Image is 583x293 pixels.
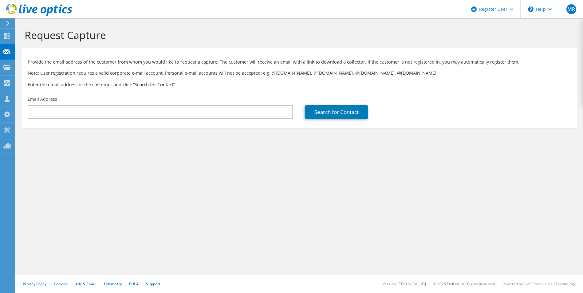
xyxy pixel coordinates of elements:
[75,281,96,287] a: Ads & Email
[129,281,139,287] a: EULA
[28,96,57,102] label: Email Address
[54,281,68,287] a: Cookies
[23,281,46,287] a: Privacy Policy
[433,281,495,287] li: © 2025 Dell Inc. All Rights Reserved
[502,281,576,287] li: Powered by Live Optics, a Dell Technology
[25,29,571,41] h1: Request Capture
[28,59,571,65] p: Provide the email address of the customer from whom you would like to request a capture. The cust...
[305,105,368,119] a: Search for Contact
[146,281,160,287] a: Support
[28,70,571,76] p: Note: User registration requires a valid corporate e-mail account. Personal e-mail accounts will ...
[566,4,576,14] span: MR
[28,81,571,88] h3: Enter the email address of the customer and click “Search for Contact”.
[383,281,426,287] li: Version: [TECHNICAL_ID]
[528,6,534,12] svg: \n
[104,281,122,287] a: Telemetry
